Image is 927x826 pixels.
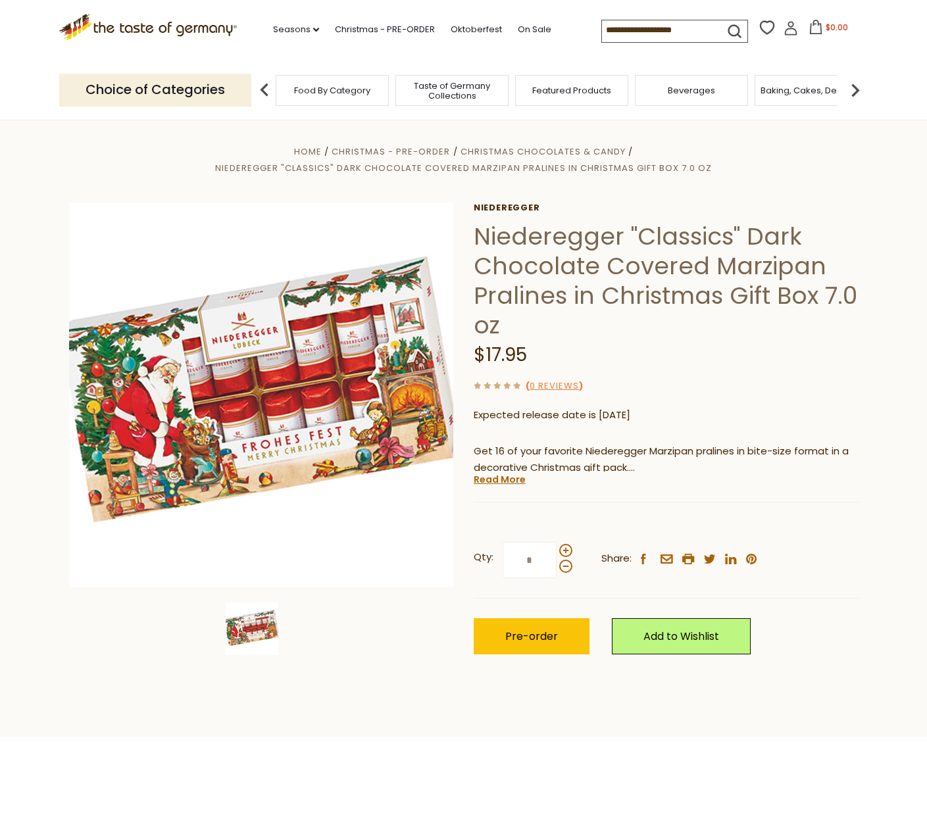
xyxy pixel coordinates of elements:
a: Beverages [668,85,715,95]
a: Food By Category [294,85,370,95]
a: Oktoberfest [451,22,502,37]
a: Niederegger [474,203,859,213]
img: Niederegger "Classics" Dark Chocolate Covered Marzipan Pralines in Christmas Gift Box 7.0 oz [69,203,454,587]
h1: Niederegger "Classics" Dark Chocolate Covered Marzipan Pralines in Christmas Gift Box 7.0 oz [474,222,859,340]
a: Christmas Chocolates & Candy [461,145,626,158]
img: next arrow [842,77,868,103]
a: Christmas - PRE-ORDER [332,145,450,158]
a: On Sale [518,22,551,37]
img: previous arrow [251,77,278,103]
span: $0.00 [826,22,848,33]
a: Seasons [273,22,319,37]
button: Pre-order [474,618,589,654]
a: Featured Products [532,85,611,95]
span: ( ) [526,379,583,392]
a: Baking, Cakes, Desserts [761,85,863,95]
p: Get 16 of your favorite Niederegger Marzipan pralines in bite-size format in a decorative Christm... [474,443,859,476]
a: 0 Reviews [530,379,579,393]
input: Qty: [503,542,557,578]
p: Expected release date is [DATE] [474,407,859,424]
a: Add to Wishlist [612,618,751,654]
a: Christmas - PRE-ORDER [335,22,435,37]
img: Niederegger "Classics" Dark Chocolate Covered Marzipan Pralines in Christmas Gift Box 7.0 oz [226,602,278,655]
span: Share: [601,550,632,567]
a: Niederegger "Classics" Dark Chocolate Covered Marzipan Pralines in Christmas Gift Box 7.0 oz [215,162,712,174]
a: Home [294,145,322,158]
button: $0.00 [801,20,857,39]
span: Pre-order [505,629,558,644]
p: Choice of Categories [59,74,251,106]
strong: Qty: [474,549,493,566]
a: Taste of Germany Collections [399,81,505,101]
span: $17.95 [474,342,527,368]
a: Read More [474,473,526,486]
